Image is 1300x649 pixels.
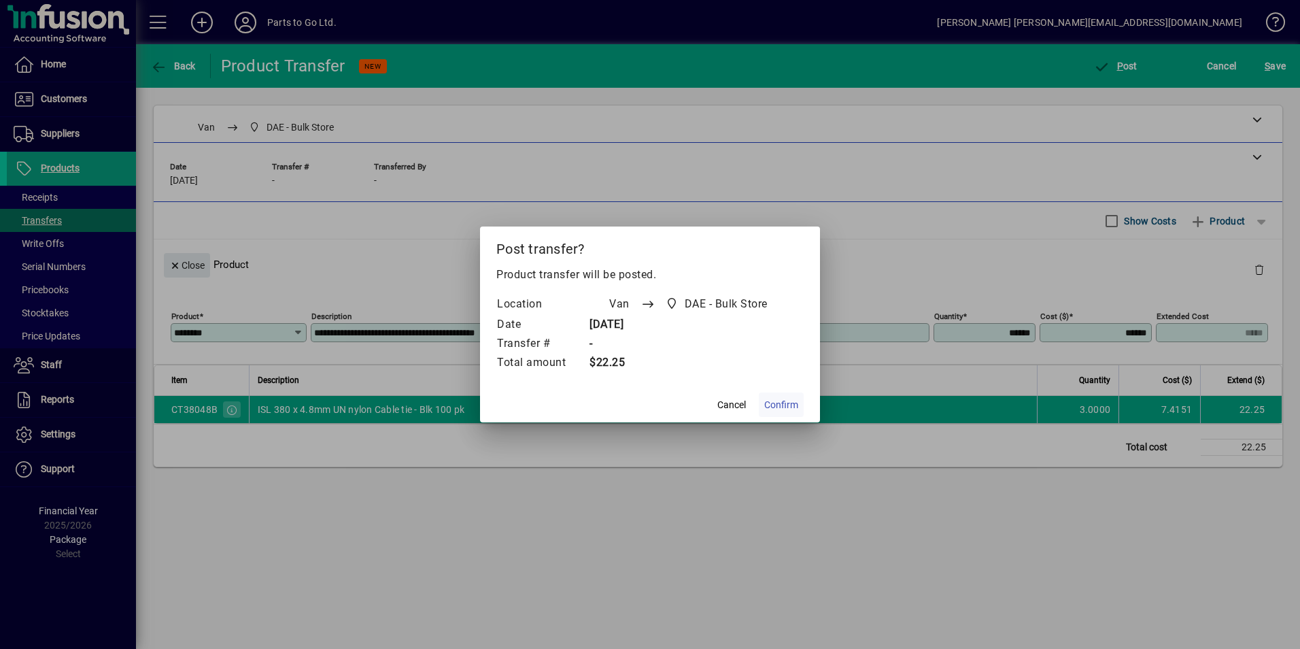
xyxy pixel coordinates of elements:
[496,335,579,354] td: Transfer #
[717,398,746,412] span: Cancel
[579,335,793,354] td: -
[685,296,768,312] span: DAE - Bulk Store
[764,398,798,412] span: Confirm
[579,316,793,335] td: [DATE]
[496,354,579,373] td: Total amount
[710,393,753,417] button: Cancel
[579,354,793,373] td: $22.25
[496,267,804,283] p: Product transfer will be posted.
[759,393,804,417] button: Confirm
[496,294,579,316] td: Location
[587,295,635,314] span: Van
[662,295,773,314] span: DAE - Bulk Store
[496,316,579,335] td: Date
[480,227,820,266] h2: Post transfer?
[609,296,630,312] span: Van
